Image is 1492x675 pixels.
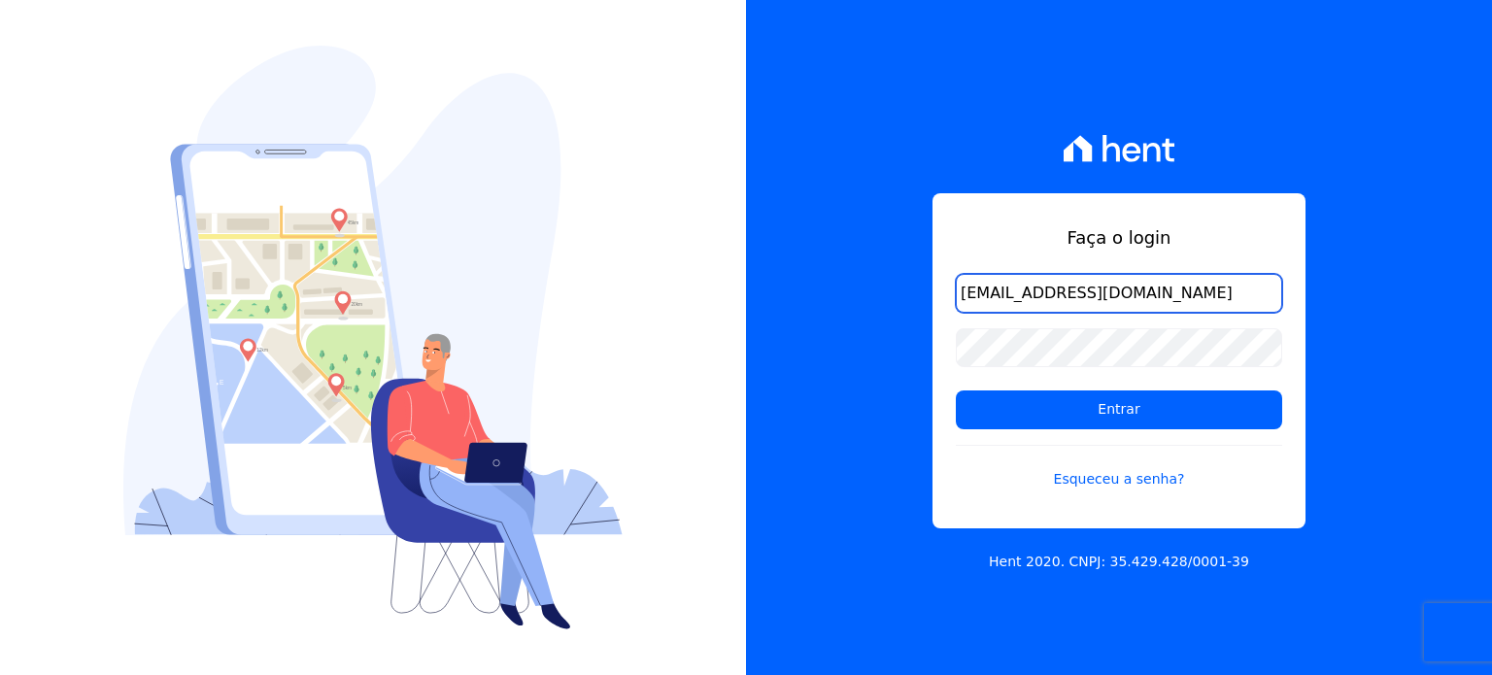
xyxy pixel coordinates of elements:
img: Login [123,46,623,629]
p: Hent 2020. CNPJ: 35.429.428/0001-39 [989,552,1249,572]
a: Esqueceu a senha? [956,445,1282,489]
h1: Faça o login [956,224,1282,251]
input: Entrar [956,390,1282,429]
input: Email [956,274,1282,313]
